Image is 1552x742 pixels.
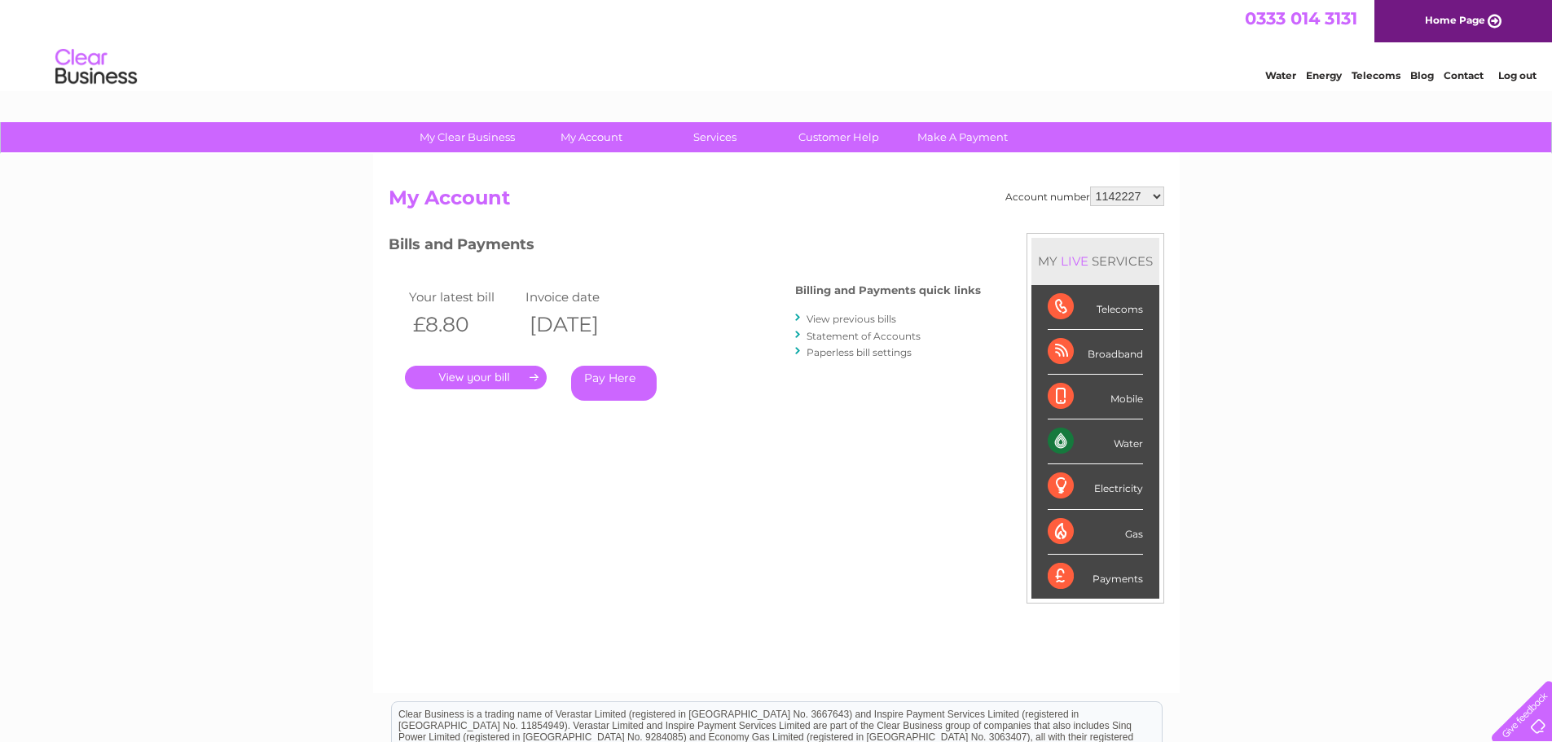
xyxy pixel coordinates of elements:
[795,284,981,296] h4: Billing and Payments quick links
[1057,253,1092,269] div: LIVE
[521,286,639,308] td: Invoice date
[1048,285,1143,330] div: Telecoms
[1306,69,1342,81] a: Energy
[1048,330,1143,375] div: Broadband
[389,187,1164,217] h2: My Account
[1048,375,1143,419] div: Mobile
[1005,187,1164,206] div: Account number
[1048,464,1143,509] div: Electricity
[772,122,906,152] a: Customer Help
[1444,69,1484,81] a: Contact
[1265,69,1296,81] a: Water
[400,122,534,152] a: My Clear Business
[1245,8,1357,29] a: 0333 014 3131
[405,308,522,341] th: £8.80
[1048,510,1143,555] div: Gas
[524,122,658,152] a: My Account
[1498,69,1537,81] a: Log out
[405,286,522,308] td: Your latest bill
[895,122,1030,152] a: Make A Payment
[807,346,912,358] a: Paperless bill settings
[807,330,921,342] a: Statement of Accounts
[1410,69,1434,81] a: Blog
[392,9,1162,79] div: Clear Business is a trading name of Verastar Limited (registered in [GEOGRAPHIC_DATA] No. 3667643...
[648,122,782,152] a: Services
[389,233,981,261] h3: Bills and Payments
[1048,419,1143,464] div: Water
[1352,69,1400,81] a: Telecoms
[571,366,657,401] a: Pay Here
[521,308,639,341] th: [DATE]
[1031,238,1159,284] div: MY SERVICES
[1048,555,1143,599] div: Payments
[55,42,138,92] img: logo.png
[405,366,547,389] a: .
[807,313,896,325] a: View previous bills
